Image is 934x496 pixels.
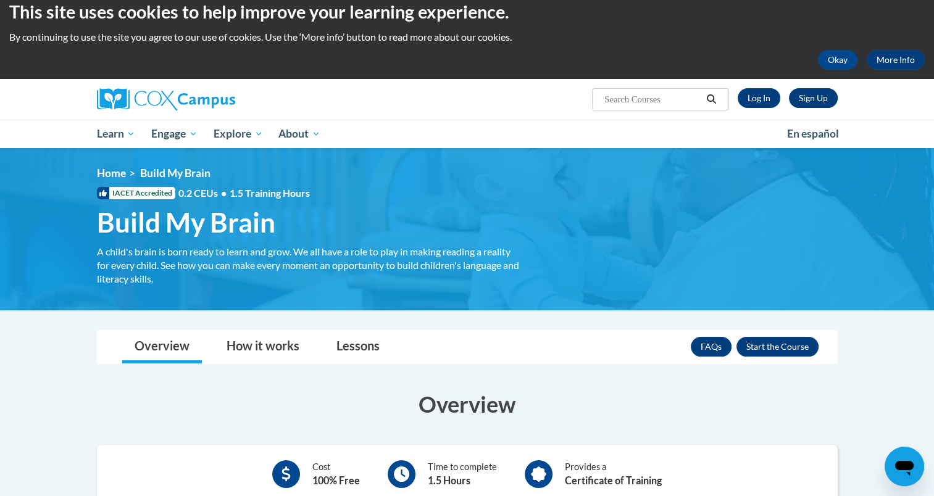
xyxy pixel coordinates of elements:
img: Cox Campus [97,88,235,110]
button: Okay [818,50,857,70]
button: Search [702,92,720,107]
a: About [270,120,328,148]
span: • [221,187,227,199]
a: En español [779,121,847,147]
span: 0.2 CEUs [178,186,310,200]
span: Explore [214,126,263,141]
span: IACET Accredited [97,187,175,199]
a: Register [789,88,838,108]
a: More Info [867,50,925,70]
span: Build My Brain [97,206,275,239]
a: Lessons [324,331,392,363]
div: A child's brain is born ready to learn and grow. We all have a role to play in making reading a r... [97,245,523,286]
a: How it works [214,331,312,363]
a: Overview [122,331,202,363]
a: Home [97,167,126,180]
span: Engage [151,126,198,141]
span: Learn [96,126,135,141]
span: Build My Brain [140,167,211,180]
b: 1.5 Hours [428,474,470,486]
b: Certificate of Training [565,474,662,486]
a: FAQs [691,337,732,357]
input: Search Courses [603,92,702,107]
h3: Overview [97,389,838,420]
span: 1.5 Training Hours [230,187,310,199]
b: 100% Free [312,474,360,486]
a: Learn [89,120,144,148]
div: Provides a [565,460,662,488]
a: Engage [143,120,206,148]
div: Time to complete [428,460,497,488]
a: Cox Campus [97,88,331,110]
div: Cost [312,460,360,488]
button: Enroll [736,337,819,357]
div: Main menu [78,120,856,148]
iframe: Button to launch messaging window [885,447,924,486]
span: En español [787,127,839,140]
span: About [278,126,320,141]
a: Explore [206,120,271,148]
p: By continuing to use the site you agree to our use of cookies. Use the ‘More info’ button to read... [9,30,925,44]
a: Log In [738,88,780,108]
